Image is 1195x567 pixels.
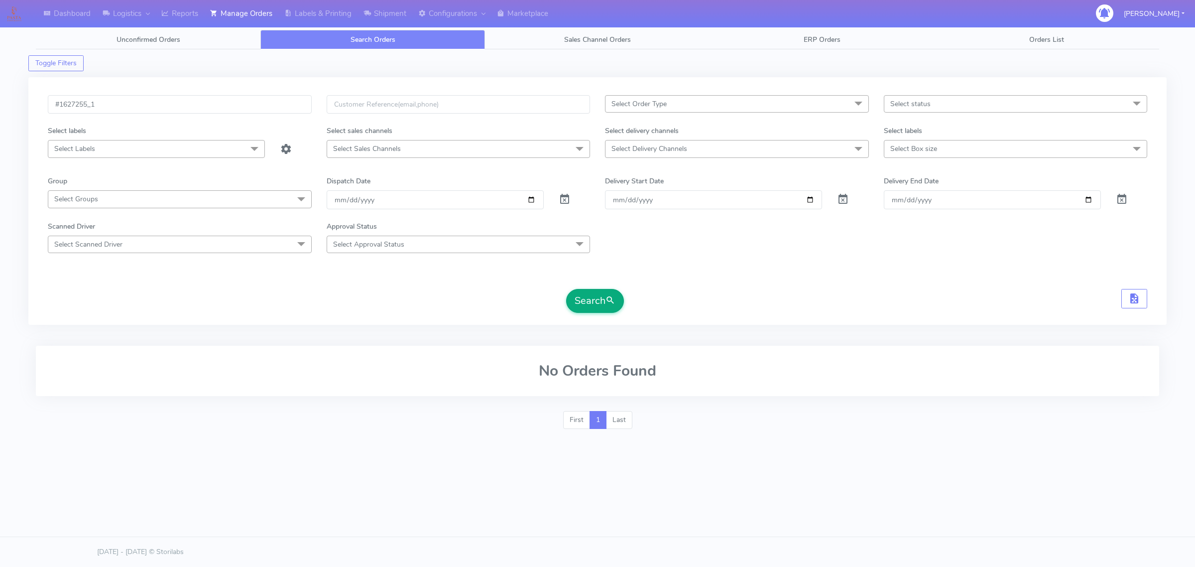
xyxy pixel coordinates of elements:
span: Select Groups [54,194,98,204]
h2: No Orders Found [48,363,1147,379]
label: Select sales channels [327,126,392,136]
label: Approval Status [327,221,377,232]
span: Select Delivery Channels [611,144,687,153]
label: Select labels [884,126,922,136]
span: Select Labels [54,144,95,153]
label: Delivery Start Date [605,176,664,186]
span: Unconfirmed Orders [117,35,180,44]
span: Orders List [1029,35,1064,44]
label: Delivery End Date [884,176,939,186]
ul: Tabs [36,30,1159,49]
label: Select labels [48,126,86,136]
label: Dispatch Date [327,176,370,186]
button: Search [566,289,624,313]
span: Sales Channel Orders [564,35,631,44]
span: Select Box size [890,144,937,153]
label: Scanned Driver [48,221,95,232]
input: Customer Reference(email,phone) [327,95,591,114]
button: Toggle Filters [28,55,84,71]
input: Order Id [48,95,312,114]
span: Select Sales Channels [333,144,401,153]
span: Search Orders [351,35,395,44]
label: Select delivery channels [605,126,679,136]
label: Group [48,176,67,186]
a: 1 [590,411,606,429]
span: Select status [890,99,931,109]
span: Select Scanned Driver [54,240,122,249]
button: [PERSON_NAME] [1116,3,1192,24]
span: ERP Orders [804,35,840,44]
span: Select Order Type [611,99,667,109]
span: Select Approval Status [333,240,404,249]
